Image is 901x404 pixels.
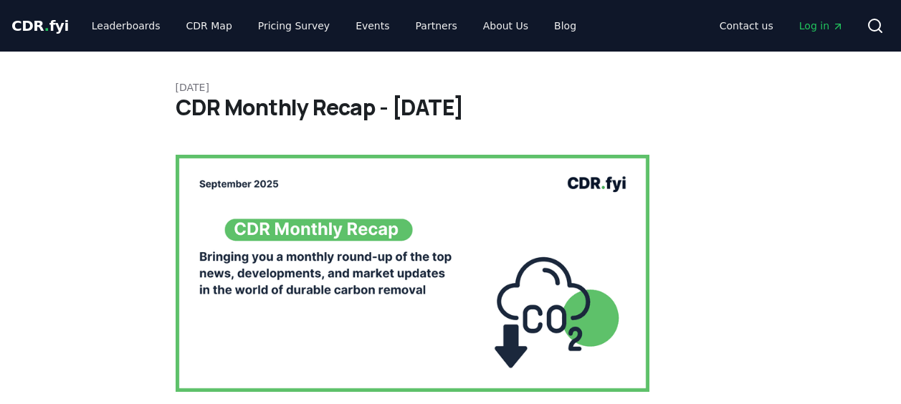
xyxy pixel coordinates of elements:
a: Leaderboards [80,13,172,39]
p: [DATE] [176,80,726,95]
nav: Main [708,13,855,39]
a: About Us [472,13,540,39]
span: . [44,17,49,34]
h1: CDR Monthly Recap - [DATE] [176,95,726,120]
nav: Main [80,13,588,39]
a: CDR.fyi [11,16,69,36]
span: Log in [799,19,844,33]
a: Partners [404,13,469,39]
span: CDR fyi [11,17,69,34]
a: Log in [788,13,855,39]
a: Blog [543,13,588,39]
a: CDR Map [175,13,244,39]
a: Events [344,13,401,39]
a: Pricing Survey [247,13,341,39]
a: Contact us [708,13,785,39]
img: blog post image [176,155,650,392]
